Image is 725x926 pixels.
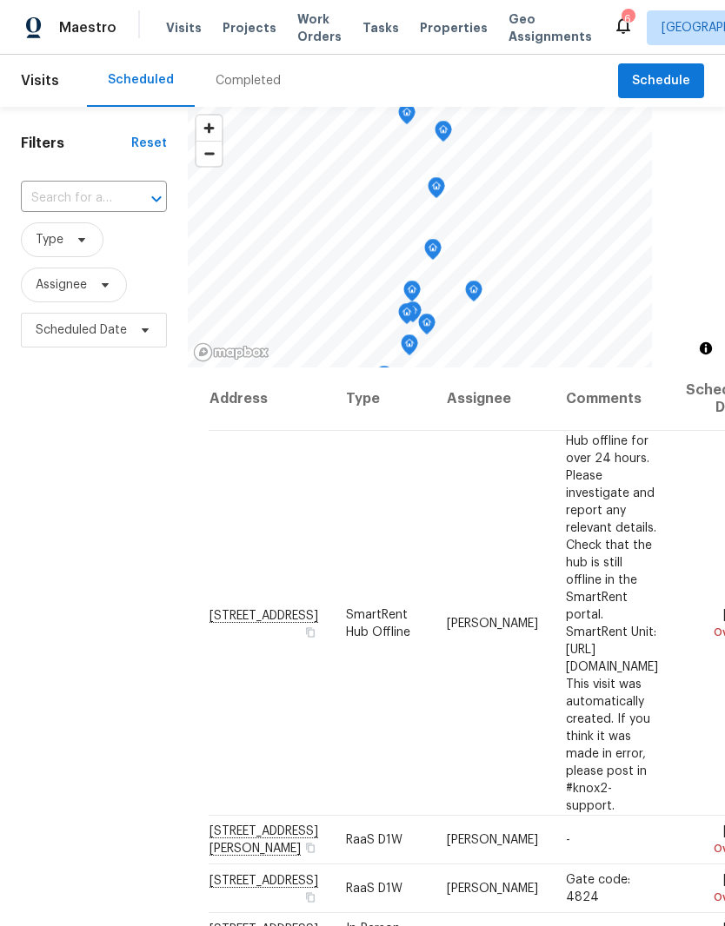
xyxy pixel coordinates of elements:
span: Projects [223,19,276,36]
button: Open [144,187,169,211]
span: [PERSON_NAME] [447,883,538,895]
button: Schedule [618,63,704,99]
button: Copy Address [303,624,318,639]
div: Map marker [398,303,416,330]
div: Map marker [398,103,416,130]
div: Scheduled [108,71,174,89]
span: Toggle attribution [701,339,711,358]
span: Maestro [59,19,116,36]
div: Map marker [424,239,442,266]
span: Assignee [36,276,87,294]
th: Address [209,367,332,431]
div: Map marker [435,121,452,148]
span: Schedule [632,70,690,92]
th: Type [332,367,433,431]
input: Search for an address... [21,185,118,212]
span: Visits [166,19,202,36]
span: Type [36,231,63,248]
button: Copy Address [303,890,318,905]
h1: Filters [21,135,131,152]
span: - [566,834,570,846]
button: Zoom out [196,141,222,166]
span: [PERSON_NAME] [447,617,538,629]
div: Map marker [403,281,421,308]
th: Comments [552,367,672,431]
span: Gate code: 4824 [566,874,630,903]
div: Map marker [428,177,445,204]
span: Scheduled Date [36,321,127,339]
button: Copy Address [303,840,318,856]
span: [PERSON_NAME] [447,834,538,846]
a: Mapbox homepage [193,342,269,362]
span: Work Orders [297,10,342,45]
div: 6 [622,10,634,28]
span: Hub offline for over 24 hours. Please investigate and report any relevant details. Check that the... [566,434,658,811]
canvas: Map [188,107,652,367]
div: Map marker [376,366,393,393]
span: Geo Assignments [509,10,592,45]
span: Tasks [362,22,399,34]
div: Completed [216,72,281,89]
div: Map marker [418,314,436,341]
th: Assignee [433,367,552,431]
span: RaaS D1W [346,883,402,895]
span: Visits [21,62,59,100]
div: Map marker [401,334,418,361]
span: RaaS D1W [346,834,402,846]
button: Toggle attribution [695,338,716,359]
div: Reset [131,135,167,152]
span: Properties [420,19,488,36]
span: Zoom out [196,142,222,166]
button: Zoom in [196,116,222,141]
div: Map marker [465,281,482,308]
span: SmartRent Hub Offline [346,608,410,638]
